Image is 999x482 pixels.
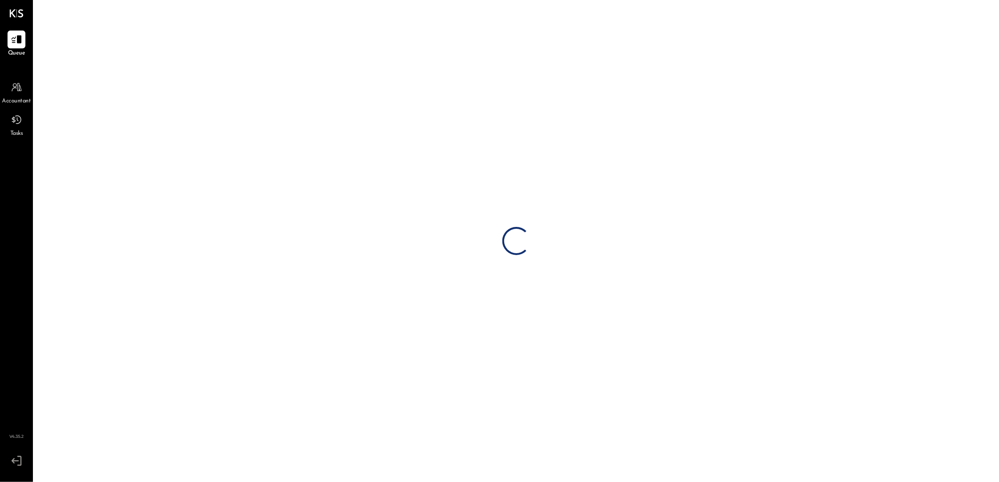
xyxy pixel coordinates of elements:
a: Accountant [0,78,32,106]
span: Tasks [10,130,23,138]
a: Queue [0,31,32,58]
span: Accountant [2,97,31,106]
span: Queue [8,49,25,58]
a: Tasks [0,111,32,138]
